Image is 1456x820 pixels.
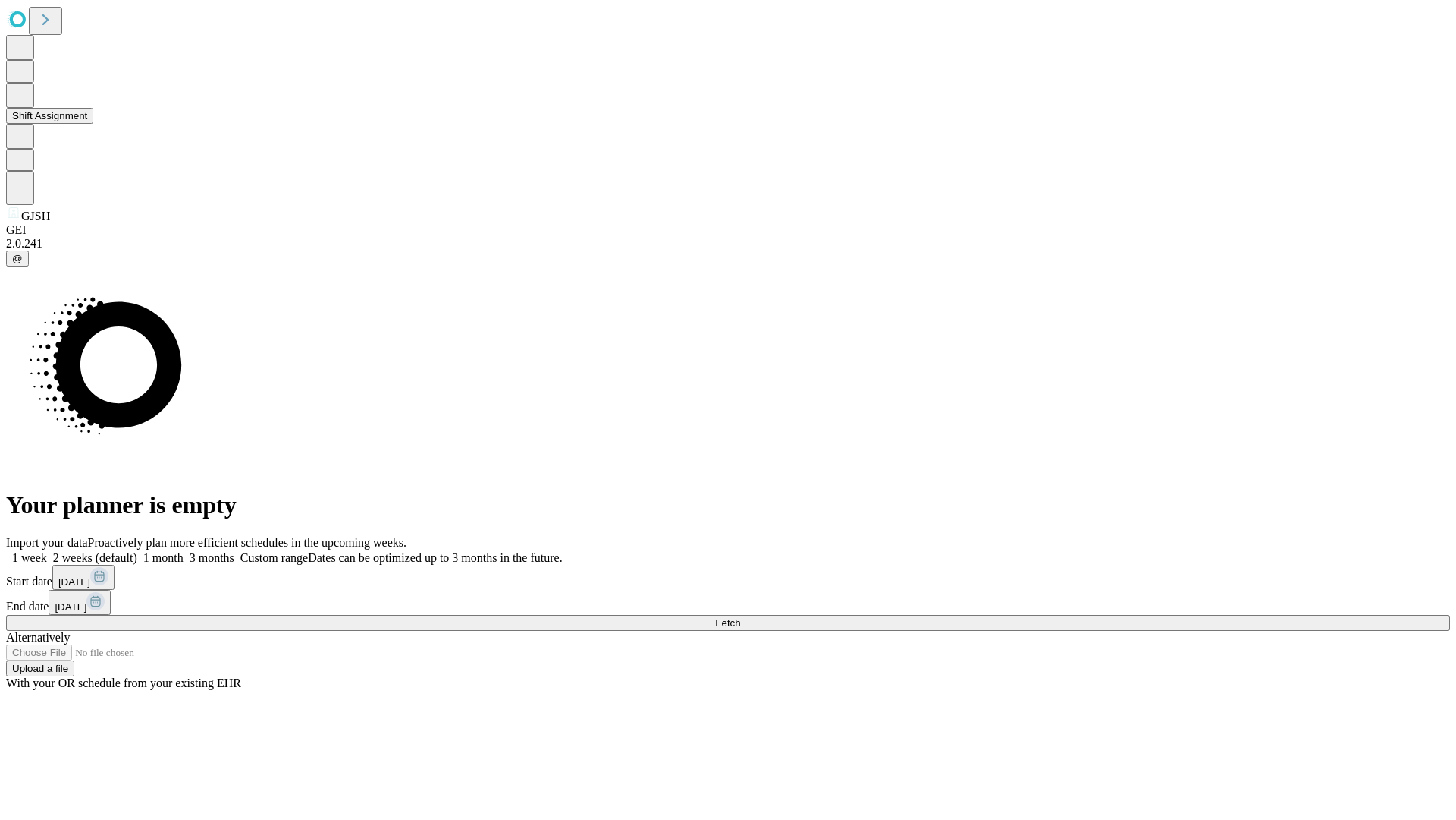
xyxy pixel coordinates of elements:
[6,631,70,644] span: Alternatively
[21,210,50,222] span: GJSH
[190,551,234,564] span: 3 months
[6,565,1450,590] div: Start date
[6,237,1450,251] div: 2.0.241
[6,251,29,266] button: @
[715,617,740,629] span: Fetch
[55,601,86,613] span: [DATE]
[58,576,90,588] span: [DATE]
[6,108,93,124] button: Shift Assignment
[6,590,1450,615] div: End date
[12,253,23,264] span: @
[143,551,184,564] span: 1 month
[308,551,562,564] span: Dates can be optimized up to 3 months in the future.
[6,491,1450,519] h1: Your planner is empty
[6,676,241,689] span: With your OR schedule from your existing EHR
[6,536,88,549] span: Import your data
[52,565,115,590] button: [DATE]
[12,551,47,564] span: 1 week
[53,551,137,564] span: 2 weeks (default)
[240,551,308,564] span: Custom range
[6,615,1450,631] button: Fetch
[49,590,111,615] button: [DATE]
[6,223,1450,237] div: GEI
[88,536,406,549] span: Proactively plan more efficient schedules in the upcoming weeks.
[6,661,74,676] button: Upload a file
